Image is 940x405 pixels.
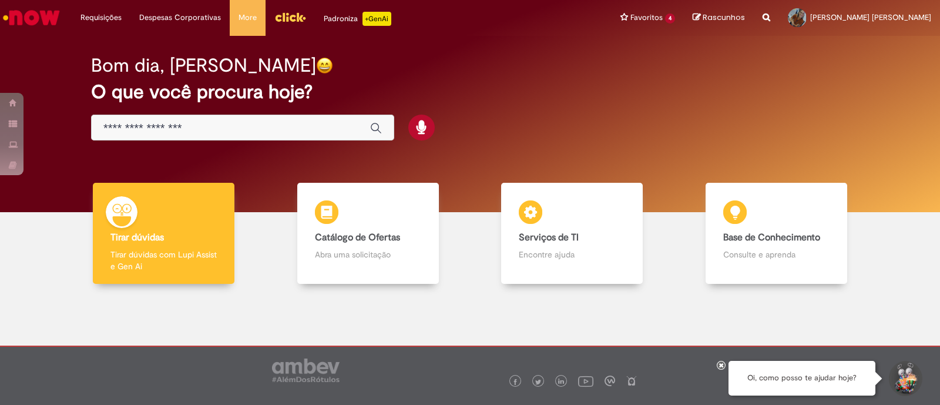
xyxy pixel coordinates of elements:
[519,249,625,260] p: Encontre ajuda
[512,379,518,385] img: logo_footer_facebook.png
[139,12,221,24] span: Despesas Corporativas
[810,12,931,22] span: [PERSON_NAME] [PERSON_NAME]
[674,183,879,284] a: Base de Conhecimento Consulte e aprenda
[266,183,471,284] a: Catálogo de Ofertas Abra uma solicitação
[315,232,400,243] b: Catálogo de Ofertas
[703,12,745,23] span: Rascunhos
[693,12,745,24] a: Rascunhos
[110,249,217,272] p: Tirar dúvidas com Lupi Assist e Gen Ai
[315,249,421,260] p: Abra uma solicitação
[239,12,257,24] span: More
[728,361,875,396] div: Oi, como posso te ajudar hoje?
[605,376,615,386] img: logo_footer_workplace.png
[630,12,663,24] span: Favoritos
[887,361,922,396] button: Iniciar Conversa de Suporte
[535,379,541,385] img: logo_footer_twitter.png
[723,232,820,243] b: Base de Conhecimento
[274,8,306,26] img: click_logo_yellow_360x200.png
[62,183,266,284] a: Tirar dúvidas Tirar dúvidas com Lupi Assist e Gen Ai
[519,232,579,243] b: Serviços de TI
[362,12,391,26] p: +GenAi
[470,183,674,284] a: Serviços de TI Encontre ajuda
[91,55,316,76] h2: Bom dia, [PERSON_NAME]
[316,57,333,74] img: happy-face.png
[723,249,830,260] p: Consulte e aprenda
[665,14,675,24] span: 4
[324,12,391,26] div: Padroniza
[272,359,340,382] img: logo_footer_ambev_rotulo_gray.png
[558,379,564,386] img: logo_footer_linkedin.png
[110,232,164,243] b: Tirar dúvidas
[578,373,593,389] img: logo_footer_youtube.png
[80,12,122,24] span: Requisições
[1,6,62,29] img: ServiceNow
[626,376,637,386] img: logo_footer_naosei.png
[91,82,849,102] h2: O que você procura hoje?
